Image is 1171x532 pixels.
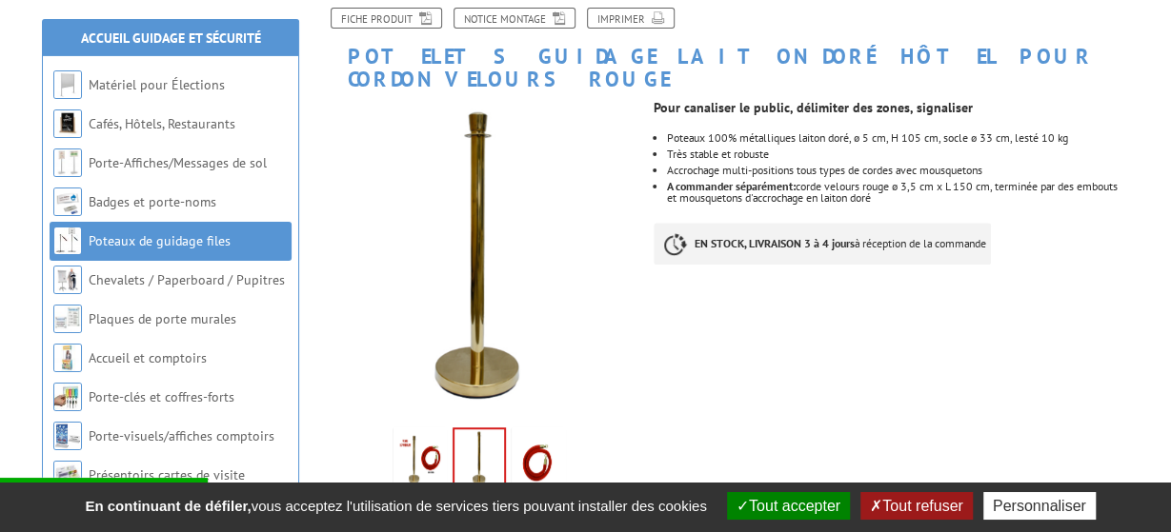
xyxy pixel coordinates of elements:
[454,429,504,488] img: poteau_metal_laiton_dore_pour_cordon_guidage_pcg308.jpg
[654,99,973,116] strong: Pour canaliser le public, délimiter des zones, signaliser
[89,193,216,210] a: Badges et porte-noms
[515,431,561,490] img: cordon_de_guidage_velours_rouge_150_cm_pcg205.jpg
[667,181,1128,204] li: corde velours rouge ø 3,5 cm x L 150 cm, terminée par des embouts et mousquetons d'accrochage en ...
[305,8,1143,90] h1: Potelets guidage laiton doré hôtel pour cordon velours rouge
[53,305,82,333] img: Plaques de porte murales
[860,492,972,520] button: Tout refuser
[75,498,716,514] span: vous acceptez l'utilisation de services tiers pouvant installer des cookies
[89,232,231,249] a: Poteaux de guidage files
[53,227,82,255] img: Poteaux de guidage files
[53,422,82,450] img: Porte-visuels/affiches comptoirs
[89,76,225,93] a: Matériel pour Élections
[89,427,274,444] a: Porte-visuels/affiches comptoirs
[85,498,251,514] strong: En continuant de défiler,
[667,165,1128,176] li: Accrochage multi-positions tous types de cordes avec mousquetons
[587,8,675,29] a: Imprimer
[53,70,82,99] img: Matériel pour Élections
[695,236,855,250] strong: EN STOCK, LIVRAISON 3 à 4 jours
[53,344,82,372] img: Accueil et comptoirs
[53,383,82,411] img: Porte-clés et coffres-forts
[89,115,235,132] a: Cafés, Hôtels, Restaurants
[53,148,82,177] img: Porte-Affiches/Messages de sol
[397,431,443,490] img: potelets_guidage_laiton_dore_hotel_pour_cordon_velours_rouge_vendu_separement_pcg308_pcg205.jpg
[331,8,442,29] a: Fiche produit
[667,179,796,193] strong: A commander séparément:
[654,223,991,265] p: à réception de la commande
[89,388,234,405] a: Porte-clés et coffres-forts
[89,154,267,171] a: Porte-Affiches/Messages de sol
[454,8,575,29] a: Notice Montage
[53,187,82,216] img: Badges et porte-noms
[53,109,82,138] img: Cafés, Hôtels, Restaurants
[89,310,236,327] a: Plaques de porte murales
[667,132,1128,144] li: Poteaux 100% métalliques laiton doré, ø 5 cm, H 105 cm, socle ø 33 cm, lesté 10 kg
[89,349,207,366] a: Accueil et comptoirs
[89,271,285,288] a: Chevalets / Paperboard / Pupitres
[53,461,82,489] img: Présentoirs cartes de visite
[81,30,261,47] a: Accueil Guidage et Sécurité
[89,466,245,483] a: Présentoirs cartes de visite
[727,492,850,520] button: Tout accepter
[667,148,1128,160] li: Très stable et robuste
[53,266,82,294] img: Chevalets / Paperboard / Pupitres
[983,492,1096,520] button: Personnaliser (fenêtre modale)
[319,100,640,421] img: poteau_metal_laiton_dore_pour_cordon_guidage_pcg308.jpg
